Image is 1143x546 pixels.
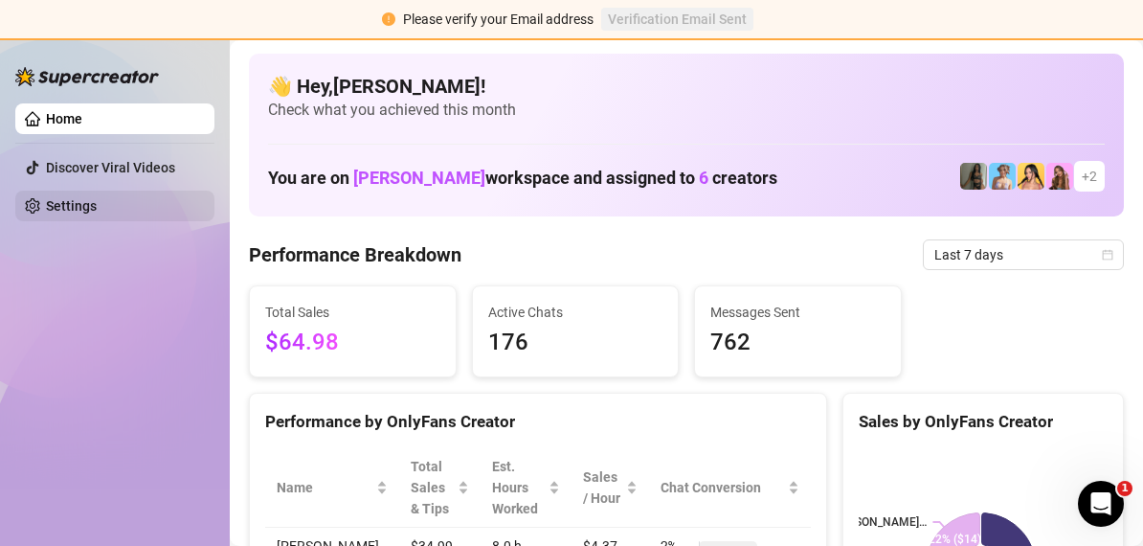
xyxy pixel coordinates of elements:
text: [PERSON_NAME]… [831,515,927,529]
span: Total Sales [265,302,440,323]
span: Chat Conversion [661,477,784,498]
h4: 👋 Hey, [PERSON_NAME] ! [268,73,1105,100]
span: 1 [1117,481,1132,496]
th: Total Sales & Tips [399,448,481,528]
span: Messages Sent [710,302,885,323]
span: [PERSON_NAME] [353,168,485,188]
h4: Performance Breakdown [249,241,461,268]
img: Brandy [960,163,987,190]
div: Performance by OnlyFans Creator [265,409,811,435]
span: exclamation-circle [382,12,395,26]
span: 762 [710,325,885,361]
th: Chat Conversion [649,448,811,528]
img: Vanessa [989,163,1016,190]
span: $64.98 [265,325,440,361]
span: Total Sales & Tips [411,456,454,519]
span: Active Chats [488,302,663,323]
span: + 2 [1082,166,1097,187]
img: logo-BBDzfeDw.svg [15,67,159,86]
iframe: Intercom live chat [1078,481,1124,527]
button: Verification Email Sent [601,8,753,31]
a: Discover Viral Videos [46,160,175,175]
img: Ari [1046,163,1073,190]
span: calendar [1102,249,1113,261]
a: Settings [46,198,97,214]
span: Check what you achieved this month [268,100,1105,121]
th: Name [265,448,399,528]
div: Est. Hours Worked [492,456,546,519]
a: Home [46,111,82,126]
span: Name [277,477,372,498]
th: Sales / Hour [571,448,649,528]
span: 6 [699,168,708,188]
h1: You are on workspace and assigned to creators [268,168,777,189]
div: Sales by OnlyFans Creator [859,409,1108,435]
div: Please verify your Email address [403,9,594,30]
span: Last 7 days [934,240,1112,269]
span: 176 [488,325,663,361]
span: Sales / Hour [583,466,622,509]
img: Jocelyn [1018,163,1044,190]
